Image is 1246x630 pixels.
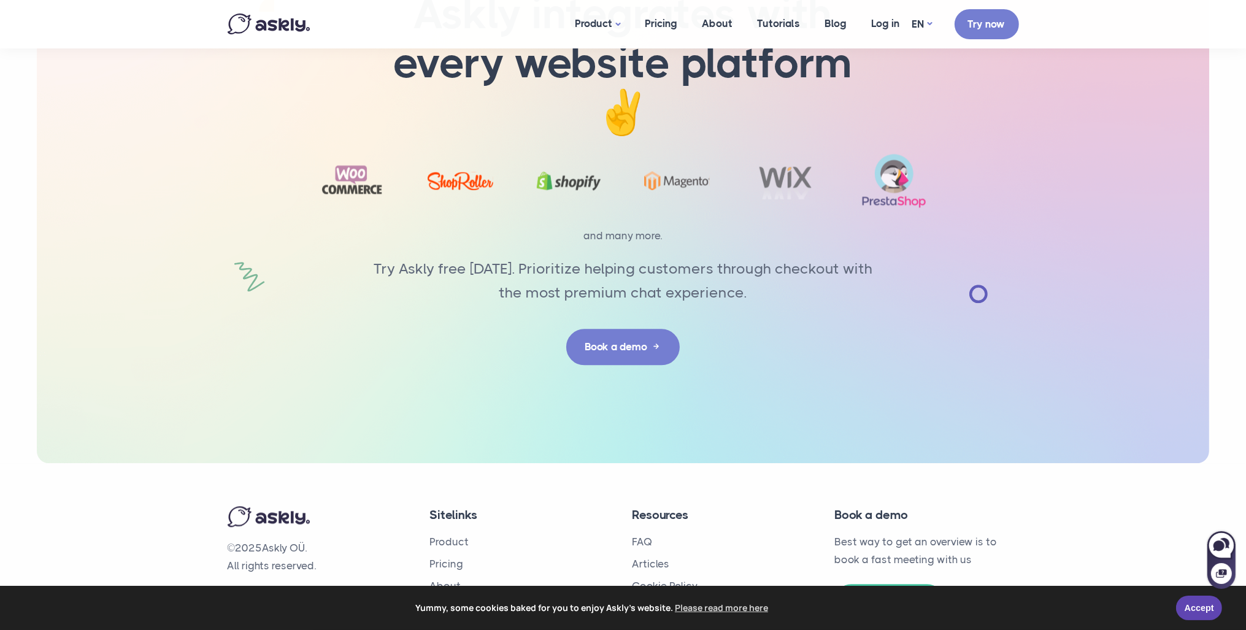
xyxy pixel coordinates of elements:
p: Best way to get an overview is to book a fast meeting with us [835,533,1019,569]
img: Askly logo [228,506,310,527]
img: Askly [228,13,310,34]
a: Accept [1176,596,1222,620]
span: Yummy, some cookies baked for you to enjoy Askly's website. [18,599,1167,617]
img: Magento [644,171,710,190]
img: ShopRoller [428,172,493,190]
a: Try now [955,9,1019,39]
p: and many more. [295,227,952,245]
h4: Sitelinks [430,506,614,524]
a: Cookie Policy [633,580,698,592]
h4: Book a demo [835,506,1019,524]
a: About [430,580,461,592]
a: Book a demo [835,584,944,617]
a: Product [430,536,469,548]
span: 2025 [236,542,263,554]
a: learn more about cookies [673,599,770,617]
p: Try Askly free [DATE]. Prioritize helping customers through checkout with the most premium chat e... [363,257,884,304]
img: Wix [753,163,818,199]
a: EN [912,15,933,33]
a: Book a demo [566,329,680,365]
p: © Askly OÜ. All rights reserved. [228,539,412,575]
img: Shopify [536,163,602,199]
img: Woocommerce [320,161,385,201]
a: FAQ [633,536,653,548]
a: Articles [633,558,670,570]
a: Pricing [430,558,464,570]
iframe: Askly chat [1206,529,1237,590]
h4: Resources [633,506,817,524]
img: prestashop [861,153,927,209]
